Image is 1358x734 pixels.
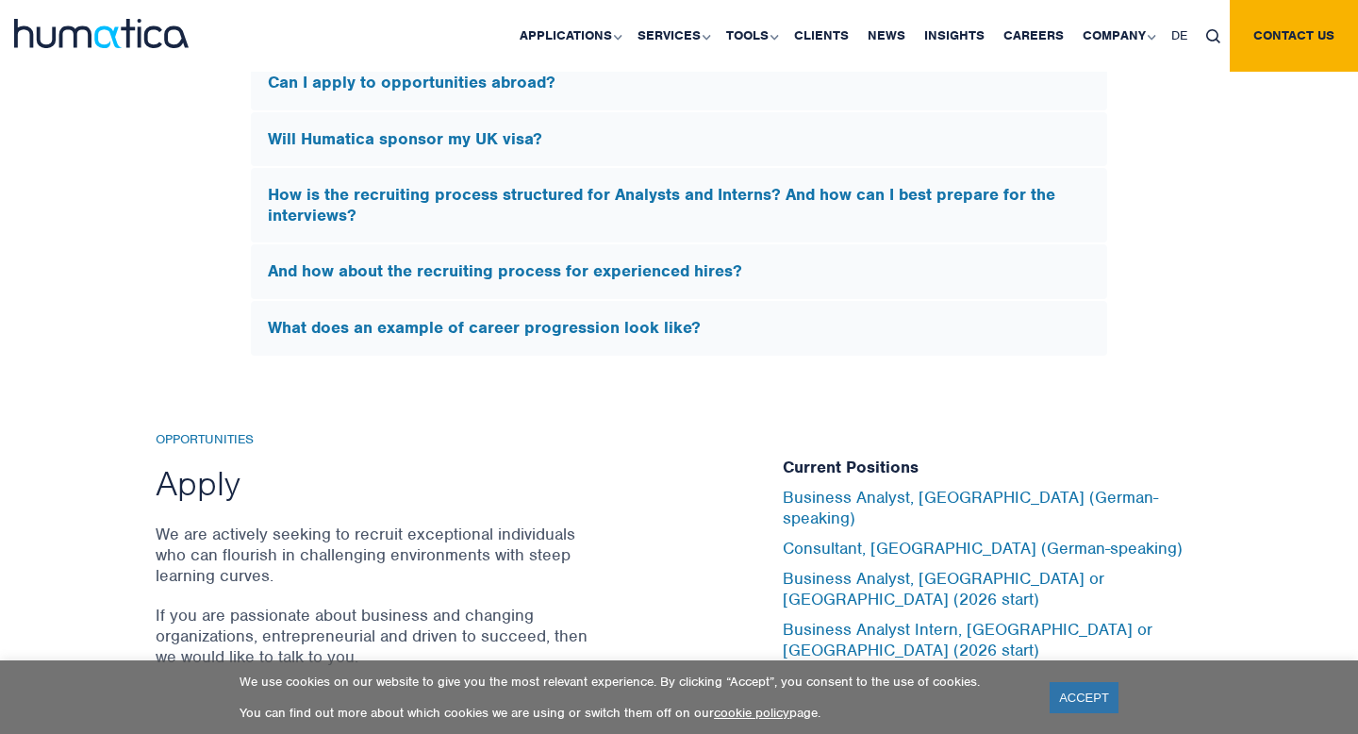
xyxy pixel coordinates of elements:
[268,129,1090,150] h5: Will Humatica sponsor my UK visa?
[1171,27,1187,43] span: DE
[240,705,1026,721] p: You can find out more about which cookies we are using or switch them off on our page.
[156,605,594,667] p: If you are passionate about business and changing organizations, entrepreneurial and driven to su...
[268,185,1090,225] h5: How is the recruiting process structured for Analysts and Interns? And how can I best prepare for...
[268,318,1090,339] h5: What does an example of career progression look like?
[268,73,1090,93] h5: Can I apply to opportunities abroad?
[14,19,189,48] img: logo
[156,461,594,505] h2: Apply
[156,432,594,448] h6: Opportunities
[783,458,1202,478] h5: Current Positions
[156,524,594,586] p: We are actively seeking to recruit exceptional individuals who can flourish in challenging enviro...
[268,261,1090,282] h5: And how about the recruiting process for experienced hires?
[1050,682,1118,713] a: ACCEPT
[783,487,1158,528] a: Business Analyst, [GEOGRAPHIC_DATA] (German-speaking)
[783,619,1152,660] a: Business Analyst Intern, [GEOGRAPHIC_DATA] or [GEOGRAPHIC_DATA] (2026 start)
[1206,29,1220,43] img: search_icon
[783,568,1104,609] a: Business Analyst, [GEOGRAPHIC_DATA] or [GEOGRAPHIC_DATA] (2026 start)
[240,674,1026,690] p: We use cookies on our website to give you the most relevant experience. By clicking “Accept”, you...
[714,705,789,721] a: cookie policy
[783,538,1183,559] a: Consultant, [GEOGRAPHIC_DATA] (German-speaking)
